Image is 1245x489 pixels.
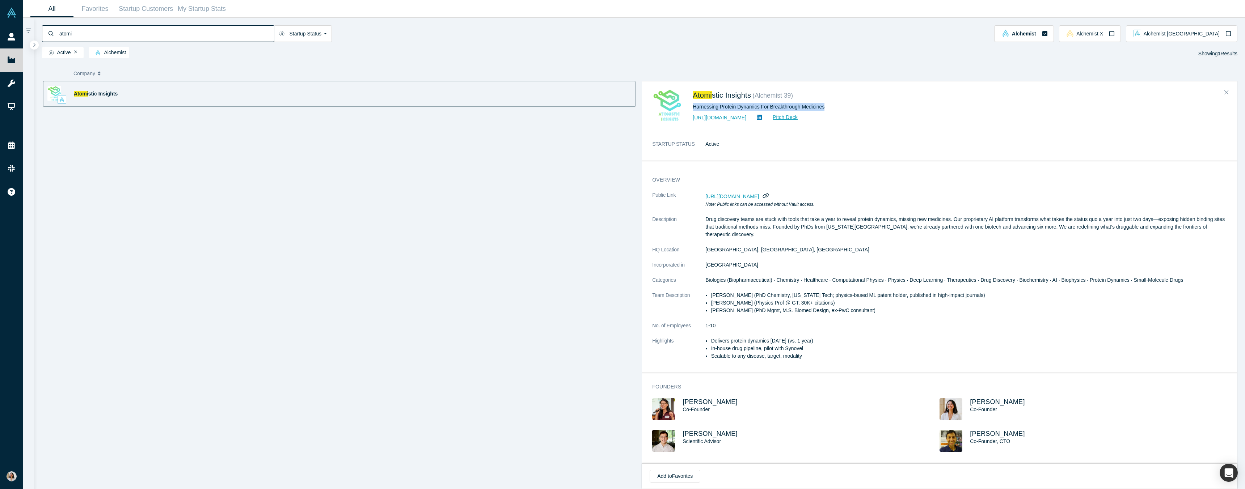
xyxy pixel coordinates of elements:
[88,91,118,97] span: stic Insights
[705,140,1227,148] dd: Active
[683,438,721,444] span: Scientific Advisor
[652,89,685,122] img: Atomistic Insights's Logo
[1198,51,1237,56] span: Showing Results
[693,103,934,111] div: Harnessing Protein Dynamics For Breakthrough Medicines
[970,430,1025,437] a: [PERSON_NAME]
[752,92,793,99] small: ( Alchemist 39 )
[711,307,1227,314] p: [PERSON_NAME] (PhD Mgmt, M.S. Biomed Design, ex-PwC consultant)
[652,398,675,420] img: Katie Kuo's Profile Image
[1002,30,1009,37] img: alchemist Vault Logo
[693,91,751,99] a: Atomistic Insights
[73,0,117,17] a: Favorites
[117,0,176,17] a: Startup Customers
[711,299,1227,307] p: [PERSON_NAME] (Physics Prof @ GT; 30K+ citations)
[652,176,1217,184] h3: overview
[1126,25,1237,42] button: alchemist_aj Vault LogoAlchemist [GEOGRAPHIC_DATA]
[652,430,675,452] img: Andrew Pang's Profile Image
[652,276,705,292] dt: Categories
[92,50,126,56] span: Alchemist
[970,398,1025,405] a: [PERSON_NAME]
[693,91,712,99] span: Atomi
[652,246,705,261] dt: HQ Location
[693,115,746,120] a: [URL][DOMAIN_NAME]
[45,50,71,56] span: Active
[652,292,705,322] dt: Team Description
[683,407,710,412] span: Co-Founder
[30,0,73,17] a: All
[1066,30,1074,37] img: alchemistx Vault Logo
[652,383,1217,391] h3: Founders
[705,202,814,207] em: Note: Public links can be accessed without Vault access.
[711,337,1227,345] p: Delivers protein dynamics [DATE] (vs. 1 year)
[652,216,705,246] dt: Description
[1144,31,1220,36] span: Alchemist [GEOGRAPHIC_DATA]
[683,398,738,405] a: [PERSON_NAME]
[7,8,17,18] img: Alchemist Vault Logo
[705,261,1227,269] dd: [GEOGRAPHIC_DATA]
[279,31,284,37] img: Startup status
[705,194,759,199] span: [URL][DOMAIN_NAME]
[650,470,700,482] button: Add toFavorites
[73,66,127,81] button: Company
[48,50,54,56] img: Startup status
[1059,25,1121,42] button: alchemistx Vault LogoAlchemist X
[711,292,1227,299] p: [PERSON_NAME] (PhD Chemistry, [US_STATE] Tech; physics-based ML patent holder, published in high-...
[652,191,676,199] span: Public Link
[47,86,63,101] img: Atomistic Insights's Logo
[652,337,705,367] dt: Highlights
[1221,87,1232,98] button: Close
[73,66,95,81] span: Company
[74,50,77,55] button: Remove Filter
[1134,30,1141,37] img: alchemist_aj Vault Logo
[74,91,118,97] a: Atomistic Insights
[705,322,1227,329] dd: 1-10
[74,91,88,97] span: Atomi
[683,430,738,437] a: [PERSON_NAME]
[711,352,1227,360] p: Scalable to any disease, target, modality
[652,261,705,276] dt: Incorporated in
[705,277,1183,283] span: Biologics (Biopharmaceutical) · Chemistry · Healthcare · Computational Physics · Physics · Deep L...
[176,0,228,17] a: My Startup Stats
[705,246,1227,254] dd: [GEOGRAPHIC_DATA], [GEOGRAPHIC_DATA], [GEOGRAPHIC_DATA]
[940,398,962,420] img: Shiyao Bao's Profile Image
[970,407,997,412] span: Co-Founder
[712,91,751,99] span: stic Insights
[59,97,64,102] img: alchemist Vault Logo
[940,430,962,452] img: JC Gumbart's Profile Image
[970,438,1010,444] span: Co-Founder, CTO
[7,471,17,481] img: Shiyao Bao's Account
[95,50,101,55] img: alchemist Vault Logo
[652,140,705,156] dt: STARTUP STATUS
[765,113,798,122] a: Pitch Deck
[1218,51,1221,56] strong: 1
[652,322,705,337] dt: No. of Employees
[1012,31,1036,36] span: Alchemist
[705,216,1227,238] p: Drug discovery teams are stuck with tools that take a year to reveal protein dynamics, missing ne...
[274,25,332,42] button: Startup Status
[1076,31,1103,36] span: Alchemist X
[994,25,1054,42] button: alchemist Vault LogoAlchemist
[59,25,274,42] input: Search by company name, class, customer, one-liner or category
[711,345,1227,352] p: In-house drug pipeline, pilot with Synovel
